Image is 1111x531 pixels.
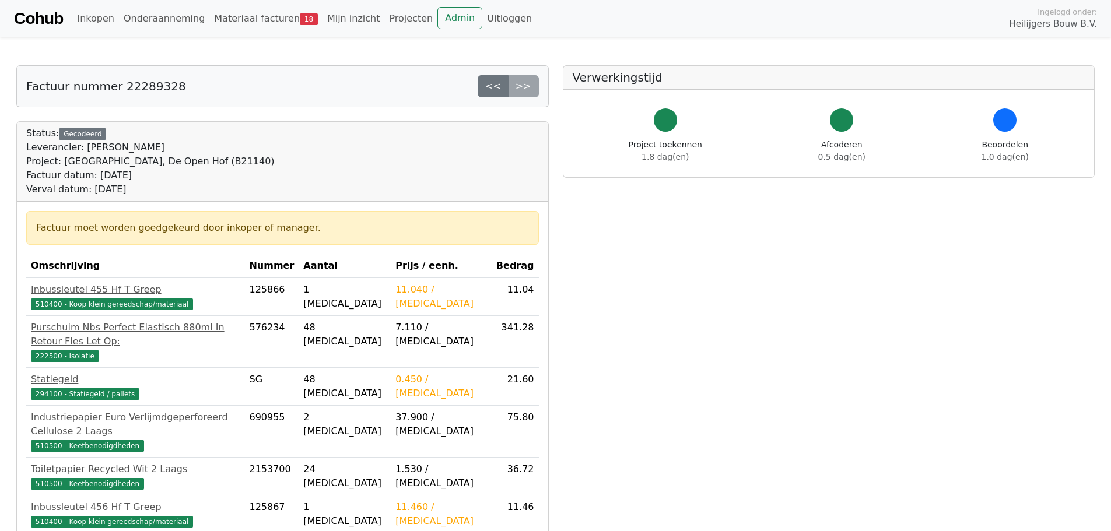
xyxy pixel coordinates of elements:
[26,182,275,196] div: Verval datum: [DATE]
[31,500,240,528] a: Inbussleutel 456 Hf T Greep510400 - Koop klein gereedschap/materiaal
[323,7,385,30] a: Mijn inzicht
[244,316,299,368] td: 576234
[31,372,240,386] div: Statiegeld
[209,7,323,30] a: Materiaal facturen18
[303,410,386,438] div: 2 [MEDICAL_DATA]
[36,221,529,235] div: Factuur moet worden goedgekeurd door inkoper of manager.
[31,321,240,363] a: Purschuim Nbs Perfect Elastisch 880ml In Retour Fles Let Op:222500 - Isolatie
[492,316,539,368] td: 341.28
[244,458,299,495] td: 2153700
[642,152,689,161] span: 1.8 dag(en)
[303,462,386,490] div: 24 [MEDICAL_DATA]
[629,139,702,163] div: Project toekennen
[244,368,299,406] td: SG
[31,388,139,400] span: 294100 - Statiegeld / pallets
[395,372,487,400] div: 0.450 / [MEDICAL_DATA]
[395,321,487,349] div: 7.110 / [MEDICAL_DATA]
[478,75,509,97] a: <<
[573,71,1085,85] h5: Verwerkingstijd
[26,79,186,93] h5: Factuur nummer 22289328
[300,13,318,25] span: 18
[395,500,487,528] div: 11.460 / [MEDICAL_DATA]
[31,410,240,438] div: Industriepapier Euro Verlijmdgeperforeerd Cellulose 2 Laags
[982,139,1029,163] div: Beoordelen
[492,458,539,495] td: 36.72
[303,283,386,311] div: 1 [MEDICAL_DATA]
[244,406,299,458] td: 690955
[26,254,244,278] th: Omschrijving
[26,168,275,182] div: Factuur datum: [DATE]
[26,126,275,196] div: Status:
[395,410,487,438] div: 37.900 / [MEDICAL_DATA]
[303,321,386,349] div: 48 [MEDICAL_DATA]
[391,254,492,278] th: Prijs / eenh.
[492,406,539,458] td: 75.80
[31,516,193,528] span: 510400 - Koop klein gereedschap/materiaal
[482,7,537,30] a: Uitloggen
[492,278,539,316] td: 11.04
[244,278,299,316] td: 125866
[31,321,240,349] div: Purschuim Nbs Perfect Elastisch 880ml In Retour Fles Let Op:
[31,462,240,476] div: Toiletpapier Recycled Wit 2 Laags
[492,254,539,278] th: Bedrag
[31,478,144,490] span: 510500 - Keetbenodigdheden
[395,462,487,490] div: 1.530 / [MEDICAL_DATA]
[31,350,99,362] span: 222500 - Isolatie
[31,283,240,297] div: Inbussleutel 455 Hf T Greep
[72,7,118,30] a: Inkopen
[982,152,1029,161] span: 1.0 dag(en)
[384,7,437,30] a: Projecten
[31,440,144,452] span: 510500 - Keetbenodigdheden
[303,372,386,400] div: 48 [MEDICAL_DATA]
[1009,17,1097,31] span: Heilijgers Bouw B.V.
[1038,6,1097,17] span: Ingelogd onder:
[492,368,539,406] td: 21.60
[437,7,482,29] a: Admin
[31,298,193,310] span: 510400 - Koop klein gereedschap/materiaal
[818,139,865,163] div: Afcoderen
[59,128,106,140] div: Gecodeerd
[395,283,487,311] div: 11.040 / [MEDICAL_DATA]
[31,410,240,452] a: Industriepapier Euro Verlijmdgeperforeerd Cellulose 2 Laags510500 - Keetbenodigdheden
[31,283,240,311] a: Inbussleutel 455 Hf T Greep510400 - Koop klein gereedschap/materiaal
[26,154,275,168] div: Project: [GEOGRAPHIC_DATA], De Open Hof (B21140)
[31,500,240,514] div: Inbussleutel 456 Hf T Greep
[14,5,63,33] a: Cohub
[119,7,209,30] a: Onderaanneming
[31,462,240,490] a: Toiletpapier Recycled Wit 2 Laags510500 - Keetbenodigdheden
[31,372,240,400] a: Statiegeld294100 - Statiegeld / pallets
[244,254,299,278] th: Nummer
[26,140,275,154] div: Leverancier: [PERSON_NAME]
[818,152,865,161] span: 0.5 dag(en)
[299,254,391,278] th: Aantal
[303,500,386,528] div: 1 [MEDICAL_DATA]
